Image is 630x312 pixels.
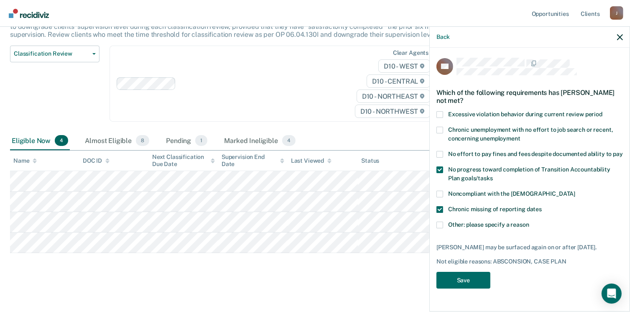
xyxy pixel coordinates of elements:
button: Save [436,272,490,289]
span: No progress toward completion of Transition Accountability Plan goals/tasks [448,166,610,182]
button: Profile dropdown button [610,6,623,20]
span: D10 - NORTHEAST [357,90,430,103]
div: Open Intercom Messenger [602,284,622,304]
div: J [610,6,623,20]
div: Name [13,157,37,164]
button: Back [436,33,450,41]
span: D10 - WEST [378,59,430,73]
span: Classification Review [14,50,89,57]
span: No effort to pay fines and fees despite documented ability to pay [448,151,623,157]
div: Clear agents [393,49,429,56]
div: Supervision End Date [222,153,284,168]
div: DOC ID [83,157,110,164]
span: 1 [195,135,207,146]
div: Status [361,157,379,164]
div: Eligible Now [10,132,70,150]
span: D10 - NORTHWEST [355,105,430,118]
span: Chronic unemployment with no effort to job search or recent, concerning unemployment [448,126,613,142]
span: D10 - CENTRAL [367,74,430,88]
div: Marked Ineligible [222,132,297,150]
div: Not eligible reasons: ABSCONSION, CASE PLAN [436,258,623,265]
span: Excessive violation behavior during current review period [448,111,602,118]
div: Which of the following requirements has [PERSON_NAME] not met? [436,82,623,111]
span: 4 [282,135,296,146]
span: 4 [55,135,68,146]
img: Recidiviz [9,9,49,18]
span: Chronic missing of reporting dates [448,206,542,212]
div: [PERSON_NAME] may be surfaced again on or after [DATE]. [436,244,623,251]
div: Last Viewed [291,157,332,164]
div: Pending [164,132,209,150]
span: 8 [136,135,149,146]
div: Next Classification Due Date [152,153,215,168]
div: Almost Eligible [83,132,151,150]
span: Other: please specify a reason [448,221,529,228]
span: Noncompliant with the [DEMOGRAPHIC_DATA] [448,190,575,197]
